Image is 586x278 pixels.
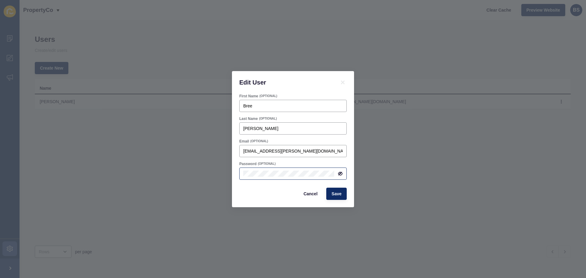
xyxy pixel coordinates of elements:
[298,188,323,200] button: Cancel
[331,191,342,197] span: Save
[239,78,331,86] h1: Edit User
[259,94,277,98] span: (OPTIONAL)
[259,117,277,121] span: (OPTIONAL)
[239,116,258,121] label: Last Name
[258,162,276,166] span: (OPTIONAL)
[303,191,317,197] span: Cancel
[239,139,249,144] label: Email
[326,188,347,200] button: Save
[239,94,258,99] label: First Name
[250,139,268,143] span: (OPTIONAL)
[239,161,257,166] label: Password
